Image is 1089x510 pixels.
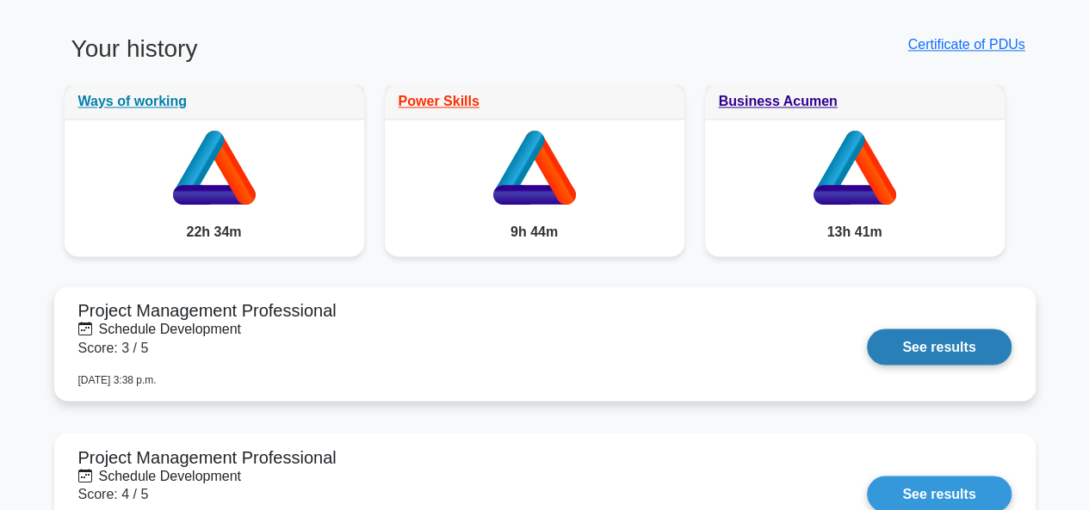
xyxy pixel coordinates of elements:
[78,94,188,108] a: Ways of working
[399,94,480,108] a: Power Skills
[705,208,1005,256] div: 13h 41m
[907,37,1024,52] a: Certificate of PDUs
[385,208,684,256] div: 9h 44m
[65,34,535,77] h3: Your history
[719,94,838,108] a: Business Acumen
[65,208,364,256] div: 22h 34m
[867,329,1011,365] a: See results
